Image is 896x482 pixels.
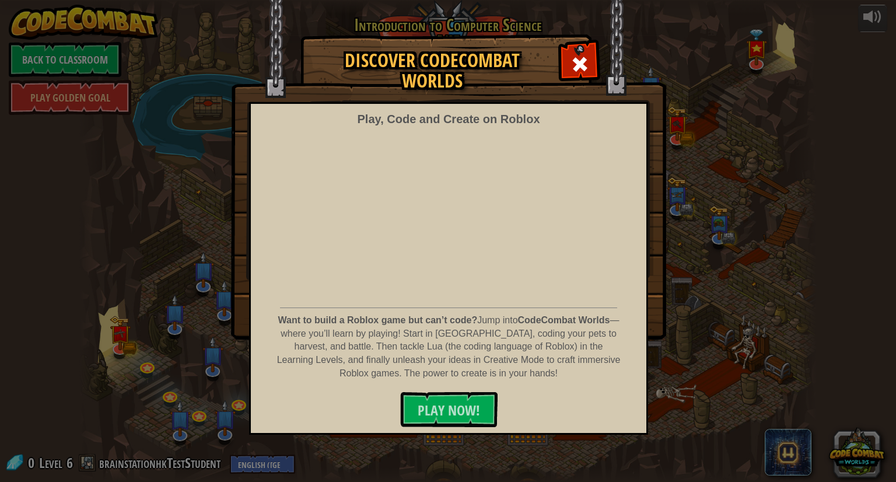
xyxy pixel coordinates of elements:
button: PLAY NOW! [400,392,498,427]
p: Jump into — where you’ll learn by playing! Start in [GEOGRAPHIC_DATA], coding your pets to harves... [276,314,621,380]
h1: Discover CodeCombat Worlds [313,50,552,91]
strong: CodeCombat Worlds [518,315,610,325]
span: PLAY NOW! [418,401,480,420]
strong: Want to build a Roblox game but can’t code? [278,315,478,325]
div: Play, Code and Create on Roblox [357,111,540,128]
